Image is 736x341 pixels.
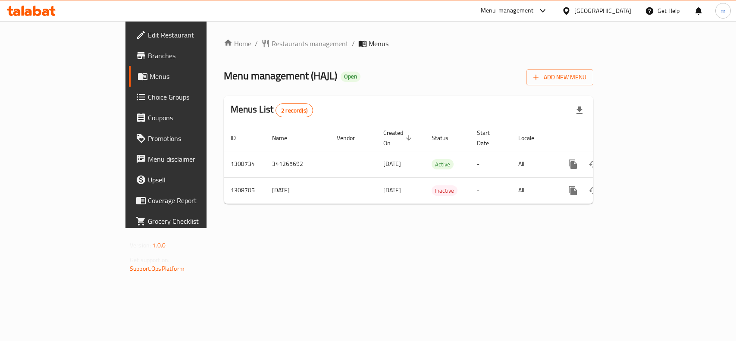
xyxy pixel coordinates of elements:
[511,177,556,203] td: All
[563,180,583,201] button: more
[432,186,457,196] span: Inactive
[533,72,586,83] span: Add New Menu
[129,149,248,169] a: Menu disclaimer
[129,169,248,190] a: Upsell
[130,254,169,266] span: Get support on:
[150,71,241,81] span: Menus
[276,103,313,117] div: Total records count
[148,30,241,40] span: Edit Restaurant
[432,185,457,196] div: Inactive
[148,195,241,206] span: Coverage Report
[470,177,511,203] td: -
[148,50,241,61] span: Branches
[272,133,298,143] span: Name
[148,113,241,123] span: Coupons
[432,160,454,169] span: Active
[383,158,401,169] span: [DATE]
[272,38,348,49] span: Restaurants management
[148,216,241,226] span: Grocery Checklist
[337,133,366,143] span: Vendor
[129,211,248,232] a: Grocery Checklist
[224,125,652,204] table: enhanced table
[129,87,248,107] a: Choice Groups
[224,66,337,85] span: Menu management ( HAJL )
[265,151,330,177] td: 341265692
[556,125,652,151] th: Actions
[352,38,355,49] li: /
[231,133,247,143] span: ID
[231,103,313,117] h2: Menus List
[481,6,534,16] div: Menu-management
[148,92,241,102] span: Choice Groups
[276,106,313,115] span: 2 record(s)
[129,25,248,45] a: Edit Restaurant
[583,180,604,201] button: Change Status
[129,45,248,66] a: Branches
[574,6,631,16] div: [GEOGRAPHIC_DATA]
[720,6,726,16] span: m
[130,240,151,251] span: Version:
[583,154,604,175] button: Change Status
[148,175,241,185] span: Upsell
[470,151,511,177] td: -
[148,133,241,144] span: Promotions
[341,72,360,82] div: Open
[152,240,166,251] span: 1.0.0
[129,66,248,87] a: Menus
[518,133,545,143] span: Locale
[255,38,258,49] li: /
[130,263,185,274] a: Support.OpsPlatform
[383,128,414,148] span: Created On
[511,151,556,177] td: All
[341,73,360,80] span: Open
[129,107,248,128] a: Coupons
[563,154,583,175] button: more
[129,128,248,149] a: Promotions
[224,38,593,49] nav: breadcrumb
[129,190,248,211] a: Coverage Report
[369,38,388,49] span: Menus
[148,154,241,164] span: Menu disclaimer
[477,128,501,148] span: Start Date
[526,69,593,85] button: Add New Menu
[432,133,460,143] span: Status
[383,185,401,196] span: [DATE]
[265,177,330,203] td: [DATE]
[569,100,590,121] div: Export file
[261,38,348,49] a: Restaurants management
